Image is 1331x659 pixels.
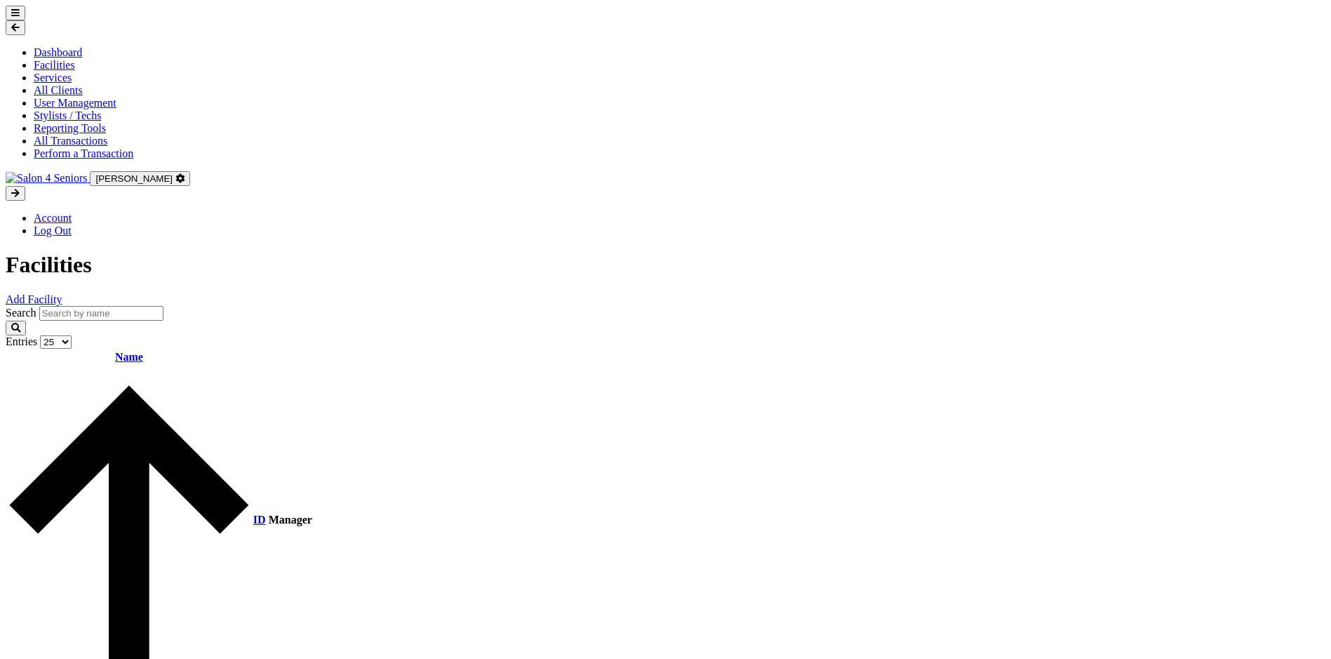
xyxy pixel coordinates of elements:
a: Perform a Transaction [34,147,133,159]
a: Log Out [34,225,72,237]
a: All Transactions [34,135,107,147]
a: All Clients [34,84,83,96]
a: Account [34,212,72,224]
button: [PERSON_NAME] [90,171,189,186]
a: Stylists / Techs [34,109,101,121]
a: Reporting Tools [34,122,106,134]
a: Dashboard [34,46,82,58]
a: ID [253,514,266,526]
a: Facilities [34,59,75,71]
label: Entries [6,335,37,347]
img: Salon 4 Seniors [6,172,87,185]
span: [PERSON_NAME] [95,173,173,184]
h1: Facilities [6,252,1325,278]
a: User Management [34,97,116,109]
a: Add Facility [6,293,62,305]
a: Services [34,72,72,84]
input: Search by name [39,306,163,321]
label: Search [6,307,36,319]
